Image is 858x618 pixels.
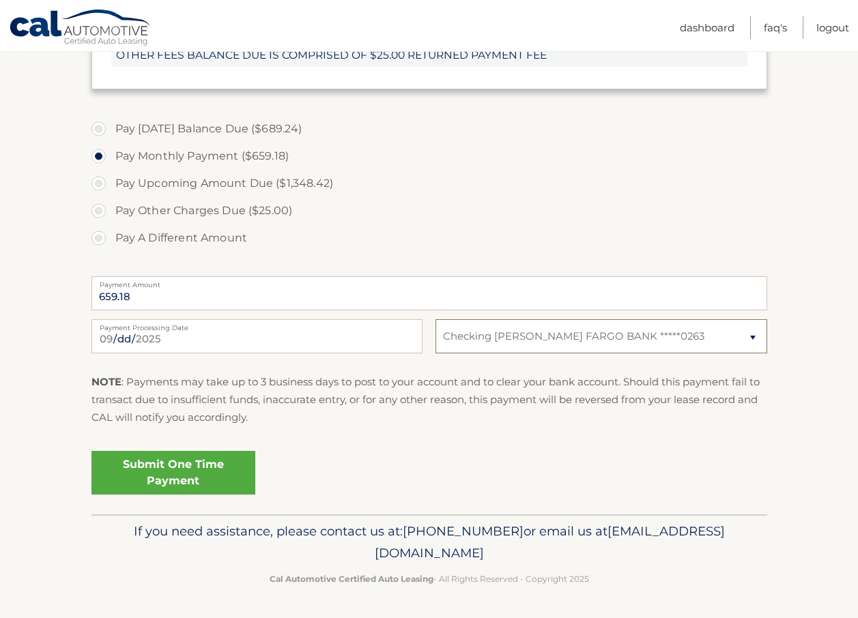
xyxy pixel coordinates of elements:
[91,319,423,330] label: Payment Processing Date
[91,197,767,224] label: Pay Other Charges Due ($25.00)
[91,170,767,197] label: Pay Upcoming Amount Due ($1,348.42)
[403,523,524,539] span: [PHONE_NUMBER]
[91,375,121,388] strong: NOTE
[100,520,758,564] p: If you need assistance, please contact us at: or email us at
[816,16,849,39] a: Logout
[91,276,767,310] input: Payment Amount
[9,9,152,48] a: Cal Automotive
[764,16,787,39] a: FAQ's
[270,574,433,584] strong: Cal Automotive Certified Auto Leasing
[375,523,725,561] span: [EMAIL_ADDRESS][DOMAIN_NAME]
[91,224,767,252] label: Pay A Different Amount
[680,16,734,39] a: Dashboard
[91,276,767,287] label: Payment Amount
[91,115,767,143] label: Pay [DATE] Balance Due ($689.24)
[91,143,767,170] label: Pay Monthly Payment ($659.18)
[91,319,423,353] input: Payment Date
[100,572,758,586] p: - All Rights Reserved - Copyright 2025
[91,373,767,427] p: : Payments may take up to 3 business days to post to your account and to clear your bank account....
[111,43,747,67] span: OTHER FEES BALANCE DUE IS COMPRISED OF $25.00 RETURNED PAYMENT FEE
[91,451,255,495] a: Submit One Time Payment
